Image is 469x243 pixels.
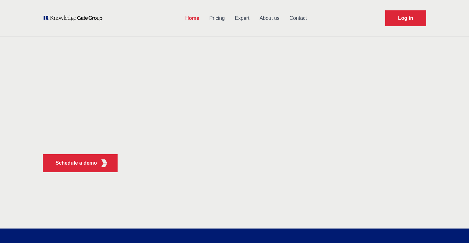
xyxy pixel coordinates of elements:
[234,41,436,222] img: KGG Fifth Element RED
[43,154,118,172] button: Schedule a demoKGG Fifth Element RED
[180,10,204,26] a: Home
[230,10,254,26] a: Expert
[285,10,312,26] a: Contact
[55,159,97,167] p: Schedule a demo
[100,159,108,167] img: KGG Fifth Element RED
[204,10,230,26] a: Pricing
[254,10,284,26] a: About us
[385,10,426,26] a: Request Demo
[43,15,107,21] a: KOL Knowledge Platform: Talk to Key External Experts (KEE)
